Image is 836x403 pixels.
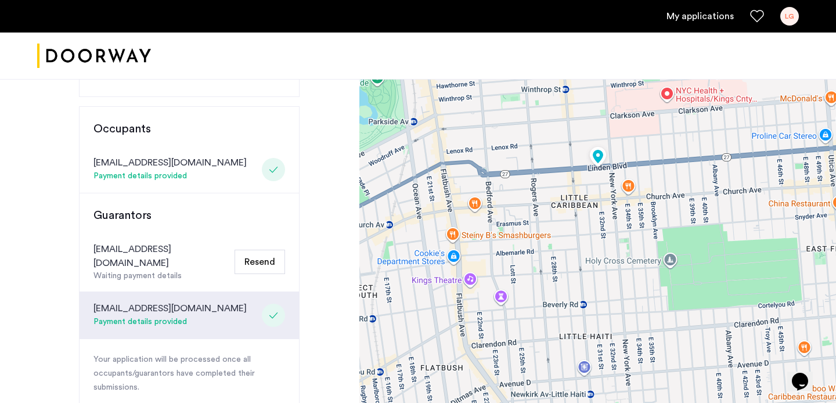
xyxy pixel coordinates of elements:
div: LG [780,7,799,26]
iframe: chat widget [787,357,824,391]
div: Payment details provided [93,315,247,329]
a: My application [666,9,734,23]
a: Favorites [750,9,764,23]
div: Waiting payment details [93,270,230,282]
img: logo [37,34,151,78]
button: Resend Email [235,250,285,274]
div: [EMAIL_ADDRESS][DOMAIN_NAME] [93,156,247,170]
p: Your application will be processed once all occupants/guarantors have completed their submissions. [93,353,285,395]
a: Cazamio logo [37,34,151,78]
div: Payment details provided [93,170,247,183]
div: [EMAIL_ADDRESS][DOMAIN_NAME] [93,301,247,315]
h3: Guarantors [93,207,285,224]
h3: Occupants [93,121,285,137]
div: [EMAIL_ADDRESS][DOMAIN_NAME] [93,242,230,270]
